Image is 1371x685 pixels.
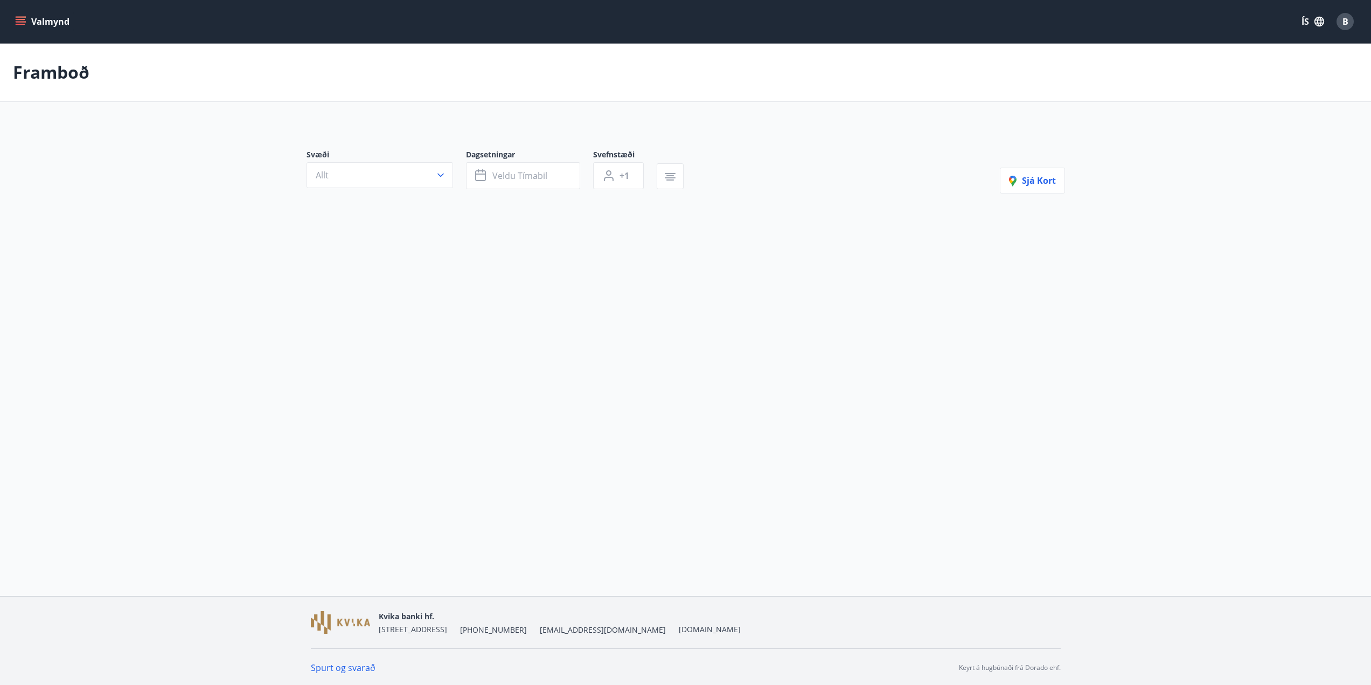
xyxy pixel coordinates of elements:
[593,149,657,162] span: Svefnstæði
[311,611,370,634] img: GzFmWhuCkUxVWrb40sWeioDp5tjnKZ3EtzLhRfaL.png
[460,625,527,635] span: [PHONE_NUMBER]
[959,663,1061,673] p: Keyrt á hugbúnaði frá Dorado ehf.
[13,60,89,84] p: Framboð
[379,611,434,621] span: Kvika banki hf.
[316,169,329,181] span: Allt
[1342,16,1348,27] span: B
[492,170,547,182] span: Veldu tímabil
[311,662,375,674] a: Spurt og svarað
[13,12,74,31] button: menu
[679,624,741,634] a: [DOMAIN_NAME]
[466,162,580,189] button: Veldu tímabil
[466,149,593,162] span: Dagsetningar
[1332,9,1358,34] button: B
[593,162,644,189] button: +1
[307,162,453,188] button: Allt
[379,624,447,634] span: [STREET_ADDRESS]
[1000,168,1065,193] button: Sjá kort
[540,625,666,635] span: [EMAIL_ADDRESS][DOMAIN_NAME]
[307,149,466,162] span: Svæði
[1296,12,1330,31] button: ÍS
[1009,175,1056,186] span: Sjá kort
[620,170,629,182] span: +1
